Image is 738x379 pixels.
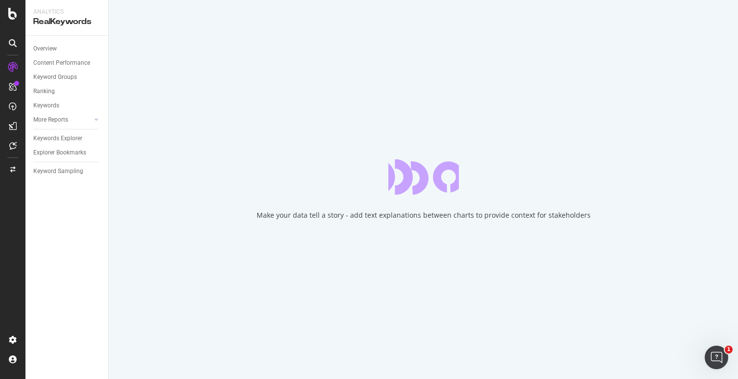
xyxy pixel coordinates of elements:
a: More Reports [33,115,92,125]
div: Keyword Groups [33,72,77,82]
div: Keywords [33,101,59,111]
a: Explorer Bookmarks [33,148,101,158]
a: Keywords Explorer [33,133,101,144]
a: Keyword Groups [33,72,101,82]
div: Keyword Sampling [33,166,83,177]
a: Keyword Sampling [33,166,101,177]
div: Content Performance [33,58,90,68]
a: Overview [33,44,101,54]
iframe: Intercom live chat [705,346,728,369]
div: Explorer Bookmarks [33,148,86,158]
div: animation [388,159,459,195]
div: Ranking [33,86,55,97]
div: Make your data tell a story - add text explanations between charts to provide context for stakeho... [257,210,591,220]
div: Analytics [33,8,100,16]
div: Overview [33,44,57,54]
div: RealKeywords [33,16,100,27]
a: Keywords [33,101,101,111]
span: 1 [725,346,733,354]
a: Content Performance [33,58,101,68]
a: Ranking [33,86,101,97]
div: Keywords Explorer [33,133,82,144]
div: More Reports [33,115,68,125]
